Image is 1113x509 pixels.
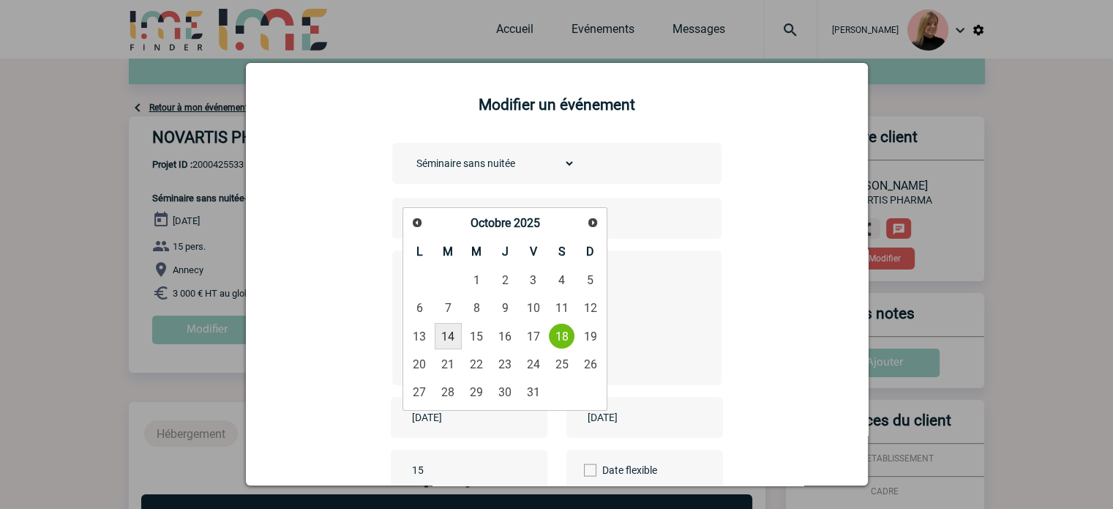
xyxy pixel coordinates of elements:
[548,295,575,322] a: 11
[587,217,599,229] span: Suivant
[501,245,508,259] span: Jeudi
[408,461,546,480] input: Nombre de participants
[406,379,433,405] a: 27
[520,351,547,377] a: 24
[513,216,539,230] span: 2025
[443,245,453,259] span: Mardi
[520,379,547,405] a: 31
[463,295,490,322] a: 8
[411,217,423,229] span: Précédent
[492,267,519,294] a: 2
[471,245,481,259] span: Mercredi
[584,450,634,491] label: Date flexible
[520,295,547,322] a: 10
[470,216,510,230] span: Octobre
[406,323,433,349] a: 13
[492,323,519,349] a: 16
[530,245,537,259] span: Vendredi
[408,408,509,427] input: Date de début
[520,323,547,349] a: 17
[416,245,423,259] span: Lundi
[520,267,547,294] a: 3
[492,351,519,377] a: 23
[577,351,604,377] a: 26
[406,295,433,322] a: 6
[558,245,566,259] span: Samedi
[407,212,428,233] a: Précédent
[548,351,575,377] a: 25
[435,379,462,405] a: 28
[548,323,575,349] a: 18
[406,351,433,377] a: 20
[577,323,604,349] a: 19
[463,379,490,405] a: 29
[435,323,462,349] a: 14
[435,351,462,377] a: 21
[463,351,490,377] a: 22
[577,295,604,322] a: 12
[584,408,685,427] input: Date de fin
[435,295,462,322] a: 7
[577,267,604,294] a: 5
[463,323,490,349] a: 15
[463,267,490,294] a: 1
[548,267,575,294] a: 4
[492,295,519,322] a: 9
[492,379,519,405] a: 30
[586,245,594,259] span: Dimanche
[264,96,850,114] h2: Modifier un événement
[582,212,603,233] a: Suivant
